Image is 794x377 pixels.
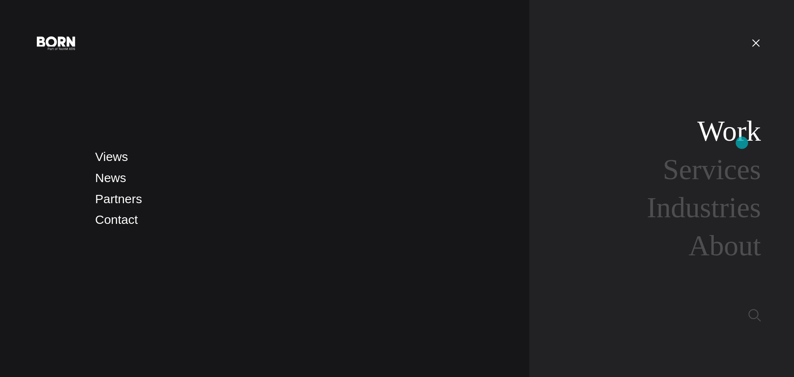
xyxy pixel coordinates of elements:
[697,115,761,147] a: Work
[95,192,142,206] a: Partners
[689,230,761,262] a: About
[746,34,766,51] button: Open
[95,213,138,226] a: Contact
[663,154,761,185] a: Services
[95,150,128,163] a: Views
[647,192,761,223] a: Industries
[749,309,761,322] img: Search
[95,171,126,185] a: News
